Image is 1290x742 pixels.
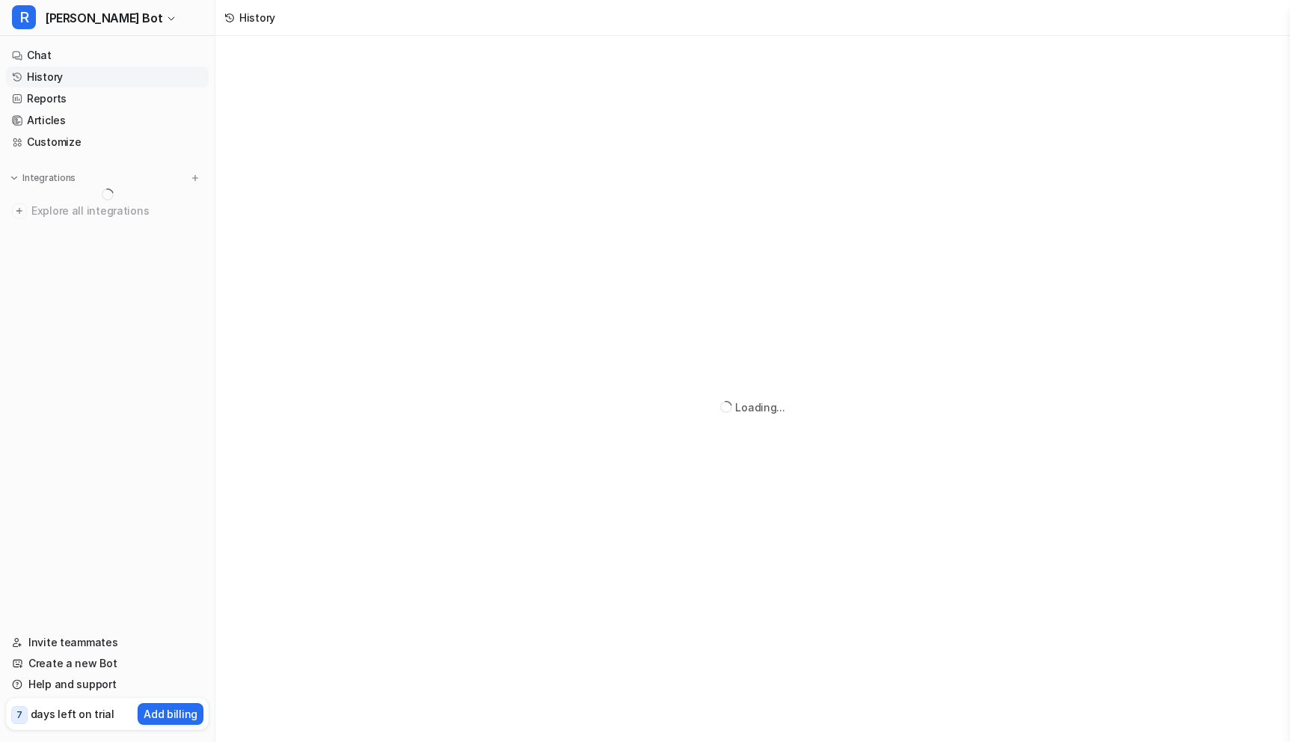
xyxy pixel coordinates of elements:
img: explore all integrations [12,203,27,218]
p: 7 [16,708,22,722]
a: Create a new Bot [6,653,209,674]
img: menu_add.svg [190,173,200,183]
a: Explore all integrations [6,200,209,221]
p: Add billing [144,706,197,722]
a: Chat [6,45,209,66]
p: days left on trial [31,706,114,722]
div: History [239,10,275,25]
a: Reports [6,88,209,109]
img: expand menu [9,173,19,183]
a: Invite teammates [6,632,209,653]
span: R [12,5,36,29]
p: Integrations [22,172,76,184]
span: [PERSON_NAME] Bot [45,7,162,28]
a: Help and support [6,674,209,695]
button: Add billing [138,703,203,725]
a: Articles [6,110,209,131]
span: Explore all integrations [31,199,203,223]
a: History [6,67,209,88]
div: Loading... [735,399,784,415]
button: Integrations [6,171,80,185]
a: Customize [6,132,209,153]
